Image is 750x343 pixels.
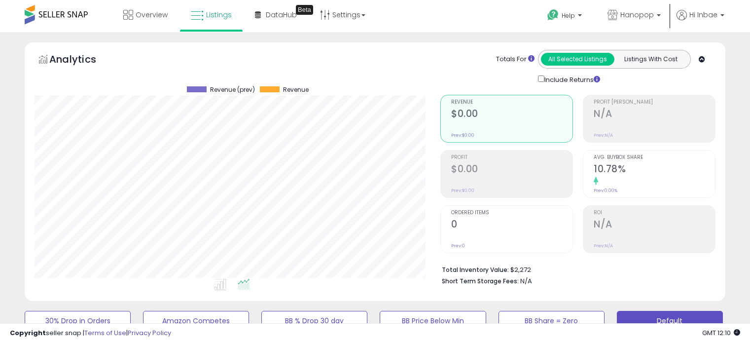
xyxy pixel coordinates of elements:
[451,155,572,160] span: Profit
[451,108,572,121] h2: $0.00
[594,132,613,138] small: Prev: N/A
[442,266,509,274] b: Total Inventory Value:
[10,329,171,338] div: seller snap | |
[442,277,519,285] b: Short Term Storage Fees:
[296,5,313,15] div: Tooltip anchor
[451,100,572,105] span: Revenue
[261,311,367,331] button: BB % Drop 30 day
[594,210,715,216] span: ROI
[614,53,687,66] button: Listings With Cost
[496,55,535,64] div: Totals For
[442,263,708,275] li: $2,272
[594,108,715,121] h2: N/A
[594,219,715,232] h2: N/A
[451,132,474,138] small: Prev: $0.00
[25,311,131,331] button: 30% Drop in Orders
[677,10,724,32] a: Hi Inbae
[206,10,232,20] span: Listings
[283,86,309,93] span: Revenue
[594,100,715,105] span: Profit [PERSON_NAME]
[541,53,614,66] button: All Selected Listings
[499,311,605,331] button: BB Share = Zero
[451,219,572,232] h2: 0
[617,311,723,331] button: Default
[689,10,717,20] span: Hi Inbae
[562,11,575,20] span: Help
[547,9,559,21] i: Get Help
[594,163,715,177] h2: 10.78%
[520,276,532,286] span: N/A
[620,10,654,20] span: Hanopop
[451,188,474,193] small: Prev: $0.00
[451,163,572,177] h2: $0.00
[531,74,612,85] div: Include Returns
[10,328,46,338] strong: Copyright
[266,10,297,20] span: DataHub
[594,155,715,160] span: Avg. Buybox Share
[594,243,613,249] small: Prev: N/A
[539,1,592,32] a: Help
[136,10,168,20] span: Overview
[143,311,249,331] button: Amazon Competes
[594,188,617,193] small: Prev: 0.00%
[380,311,486,331] button: BB Price Below Min
[84,328,126,338] a: Terms of Use
[49,52,115,69] h5: Analytics
[210,86,255,93] span: Revenue (prev)
[451,243,465,249] small: Prev: 0
[128,328,171,338] a: Privacy Policy
[702,328,740,338] span: 2025-09-16 12:10 GMT
[451,210,572,216] span: Ordered Items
